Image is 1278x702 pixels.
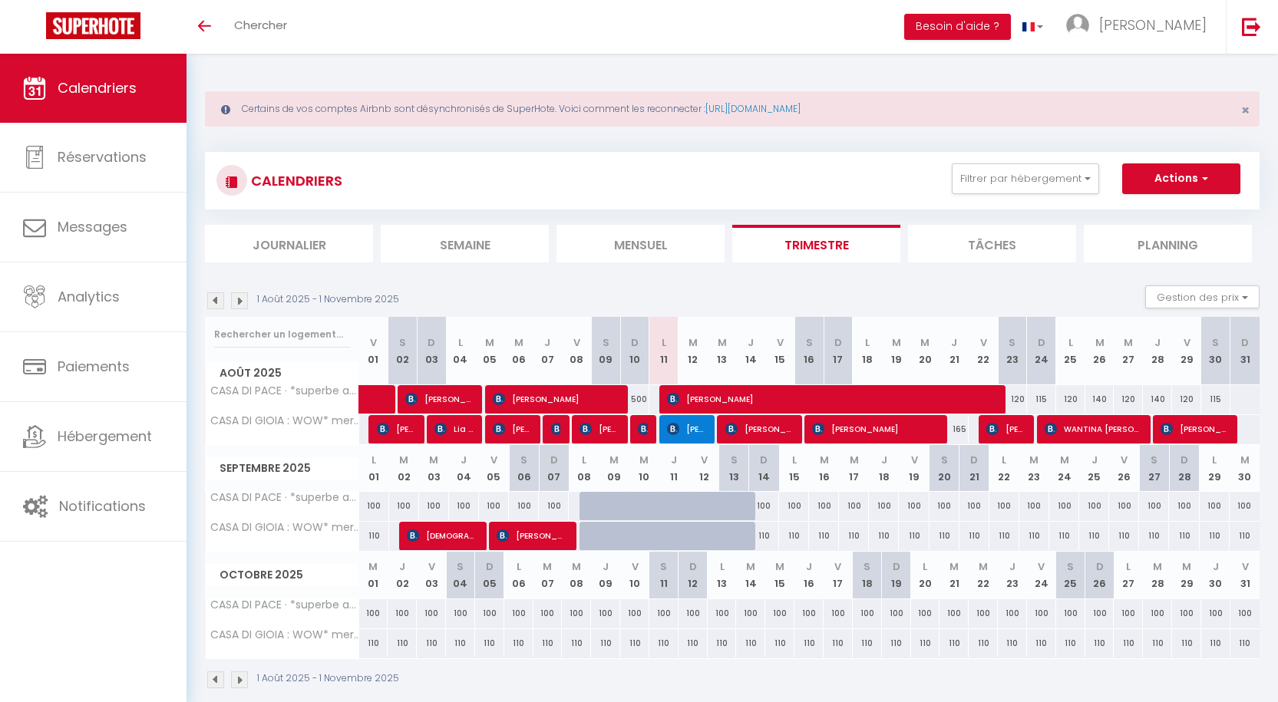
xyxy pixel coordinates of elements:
th: 11 [659,445,689,492]
abbr: J [461,453,467,467]
abbr: J [1213,559,1219,574]
abbr: L [372,453,376,467]
li: Semaine [381,225,549,262]
div: 120 [998,385,1027,414]
th: 10 [620,317,649,385]
th: 09 [591,317,620,385]
div: 100 [1049,492,1079,520]
abbr: J [544,335,550,350]
th: 24 [1049,445,1079,492]
th: 23 [1019,445,1049,492]
abbr: L [1212,453,1217,467]
abbr: V [1184,335,1190,350]
th: 17 [824,552,853,598]
th: 15 [779,445,809,492]
div: 100 [930,492,959,520]
div: 110 [359,522,389,550]
span: CASA DI PACE · *superbe app* vue mer/Parking/Piscine/Plage/Climat [208,599,362,611]
th: 22 [989,445,1019,492]
span: [PERSON_NAME] [667,384,998,414]
abbr: S [1067,559,1074,574]
div: 110 [1049,522,1079,550]
div: 100 [359,492,389,520]
abbr: J [671,453,677,467]
th: 10 [629,445,659,492]
span: WANTINA [PERSON_NAME] [1045,414,1142,443]
th: 13 [708,552,737,598]
abbr: D [1096,559,1104,574]
span: Calendriers [58,78,137,97]
abbr: V [1038,559,1045,574]
abbr: S [806,335,813,350]
abbr: S [603,335,609,350]
div: 100 [539,492,569,520]
abbr: V [1242,559,1249,574]
iframe: LiveChat chat widget [1214,638,1278,702]
div: 110 [839,522,869,550]
th: 12 [679,552,708,598]
abbr: D [631,335,639,350]
span: CASA DI GIOIA : WOW* mer/piscine/climat/parking [208,522,362,533]
abbr: M [639,453,649,467]
th: 04 [446,317,475,385]
th: 03 [417,552,446,598]
th: 26 [1085,552,1115,598]
div: 110 [749,522,779,550]
th: 18 [853,317,882,385]
div: Certains de vos comptes Airbnb sont désynchronisés de SuperHote. Voici comment les reconnecter : [205,91,1260,127]
span: CASA DI PACE · *superbe app* vue mer/Parking/Piscine/Plage/Climat [208,492,362,503]
div: 100 [389,492,419,520]
div: 100 [1169,492,1199,520]
div: 100 [479,492,509,520]
abbr: M [775,559,784,574]
span: [PERSON_NAME] [405,384,474,414]
abbr: L [458,335,463,350]
abbr: S [457,559,464,574]
span: Notifications [59,496,146,516]
th: 04 [446,552,475,598]
th: 05 [475,552,504,598]
th: 28 [1169,445,1199,492]
th: 03 [419,445,449,492]
div: 100 [504,599,533,628]
abbr: S [1212,335,1219,350]
abbr: M [399,453,408,467]
th: 12 [689,445,719,492]
span: [DEMOGRAPHIC_DATA][PERSON_NAME] [407,521,475,550]
th: 02 [388,317,417,385]
abbr: L [865,335,870,350]
abbr: M [820,453,829,467]
abbr: S [731,453,738,467]
span: Lia Mocking [434,414,474,443]
abbr: M [1153,559,1162,574]
th: 08 [562,552,591,598]
div: 120 [1172,385,1201,414]
span: [PERSON_NAME] [493,384,619,414]
th: 29 [1200,445,1230,492]
th: 06 [509,445,539,492]
th: 12 [679,317,708,385]
abbr: V [777,335,784,350]
abbr: M [850,453,859,467]
span: Messages [58,217,127,236]
span: [PERSON_NAME]- [PERSON_NAME] [580,414,619,443]
th: 18 [869,445,899,492]
abbr: L [923,559,927,574]
th: 25 [1056,552,1085,598]
button: Gestion des prix [1145,285,1260,308]
th: 05 [475,317,504,385]
th: 01 [359,317,388,385]
button: Filtrer par hébergement [952,163,1099,194]
th: 13 [708,317,737,385]
th: 22 [969,317,998,385]
li: Trimestre [732,225,900,262]
li: Tâches [908,225,1076,262]
div: 110 [899,522,929,550]
div: 100 [839,492,869,520]
div: 120 [1056,385,1085,414]
abbr: M [979,559,988,574]
img: logout [1242,17,1261,36]
abbr: S [941,453,948,467]
abbr: M [1095,335,1105,350]
div: 100 [1109,492,1139,520]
